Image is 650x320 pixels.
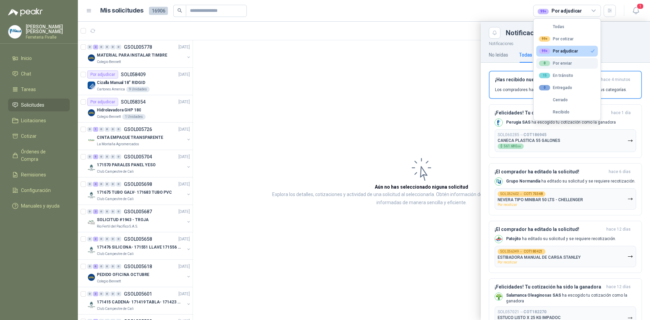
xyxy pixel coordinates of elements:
a: Inicio [8,52,70,65]
button: 1 [630,5,642,17]
img: Company Logo [495,293,502,300]
img: Company Logo [495,235,502,243]
b: COT182270 [523,310,546,314]
a: Manuales y ayuda [8,199,70,212]
button: ¡El comprador ha editado la solicitud!hace 12 días Company LogoPatojito ha editado su solicitud y... [489,221,642,273]
span: Solicitudes [21,101,44,109]
span: Órdenes de Compra [21,148,63,163]
div: 99+ [539,36,550,42]
span: Configuración [21,187,51,194]
button: Cerrado [536,94,598,105]
div: Por enviar [539,61,572,66]
div: Cerrado [539,98,568,102]
button: ¡Has recibido nuevas solicitudes!hace 4 minutos Los compradores han publicado nuevas solicitudes ... [489,71,642,99]
span: Chat [21,70,31,78]
p: Ferreteria Fivalle [26,35,70,39]
span: Por recotizar [498,203,517,207]
h1: Mis solicitudes [100,6,144,16]
div: En tránsito [539,73,573,78]
div: SOL052602 → [498,191,545,197]
p: CANECA PLASTICA 55 GALONES [498,138,560,143]
b: Perugia SAS [506,120,530,125]
a: Configuración [8,184,70,197]
div: Todas [539,24,564,29]
p: ha editado su solicitud y se requiere recotización. [506,236,616,242]
h3: ¡El comprador ha editado la solicitud! [495,169,606,175]
div: Por adjudicar [539,48,578,54]
b: COT186945 [523,132,546,137]
button: SOL052602→COT170348NEVERA TIPO MINIBAR 50 LTS - CHELLENGERPor recotizar [495,188,636,210]
button: Todas [536,21,598,32]
span: Manuales y ayuda [21,202,60,210]
div: 99+ [539,48,550,54]
p: [PERSON_NAME] [PERSON_NAME] [26,24,70,34]
div: No leídas [489,51,508,59]
p: ha editado su solicitud y se requiere recotización. [506,178,635,184]
h3: ¡Felicidades! Tu cotización ha sido la ganadora [495,284,604,290]
p: ESTUCO LISTO X 25 KG IMPADOC [498,315,561,320]
img: Company Logo [8,25,21,38]
p: SOL057021 → [498,310,546,315]
span: 561.680 [504,145,521,148]
img: Company Logo [495,119,502,126]
h3: ¡El comprador ha editado la solicitud! [495,227,604,232]
span: Inicio [21,55,32,62]
b: COT180421 [524,250,543,253]
a: Solicitudes [8,99,70,111]
a: Tareas [8,83,70,96]
span: hace 12 días [606,284,631,290]
button: ¡Felicidades! Tu cotización ha sido la ganadorahace 1 día Company LogoPerugia SAS ha escogido tu ... [489,104,642,158]
button: Close [489,27,500,39]
img: Logo peakr [8,8,43,16]
span: Por recotizar [498,260,517,264]
div: SOL056349 → [498,249,545,254]
a: Chat [8,67,70,80]
a: Órdenes de Compra [8,145,70,166]
a: Cotizar [8,130,70,143]
span: Cotizar [21,132,37,140]
button: 0Por enviar [536,58,598,69]
p: ha escogido tu cotización como la ganadora [506,120,616,125]
span: 1 [636,3,644,9]
span: search [177,8,182,13]
div: 99+ [538,9,549,14]
div: 15 [539,73,550,78]
button: Recibido [536,107,598,118]
b: Salamanca Oleaginosas SAS [506,293,561,298]
div: 0 [539,61,550,66]
p: Los compradores han publicado nuevas solicitudes en tus categorías. [495,87,627,93]
span: ,00 [517,145,521,148]
div: $ [498,144,524,149]
button: 99+Por adjudicar [536,46,598,57]
p: Notificaciones [481,39,650,47]
span: 16906 [149,7,168,15]
button: SOL056349→COT180421ESTIBADORA MANUAL DE CARGA STANLEYPor recotizar [495,246,636,267]
span: Remisiones [21,171,46,178]
button: 15En tránsito [536,70,598,81]
p: ha escogido tu cotización como la ganadora [506,293,636,304]
b: COT170348 [524,192,543,196]
b: Grupo Normandía [506,179,540,184]
span: Tareas [21,86,36,93]
span: hace 12 días [606,227,631,232]
p: SOL060285 → [498,132,546,137]
div: Todas [519,51,532,59]
button: ¡El comprador ha editado la solicitud!hace 6 días Company LogoGrupo Normandía ha editado su solic... [489,163,642,215]
span: hace 6 días [609,169,631,175]
div: 0 [539,85,550,90]
img: Company Logo [495,178,502,185]
div: Notificaciones [506,29,642,36]
a: Licitaciones [8,114,70,127]
button: 0Entregado [536,82,598,93]
p: NEVERA TIPO MINIBAR 50 LTS - CHELLENGER [498,197,583,202]
b: Patojito [506,236,521,241]
span: hace 4 minutos [601,77,630,83]
a: Remisiones [8,168,70,181]
span: hace 1 día [611,110,631,116]
h3: ¡Has recibido nuevas solicitudes! [495,77,598,83]
div: Por cotizar [539,36,573,42]
div: Recibido [539,110,569,114]
button: SOL060285→COT186945CANECA PLASTICA 55 GALONES$561.680,00 [495,129,636,152]
div: Por adjudicar [538,7,582,15]
span: Licitaciones [21,117,46,124]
